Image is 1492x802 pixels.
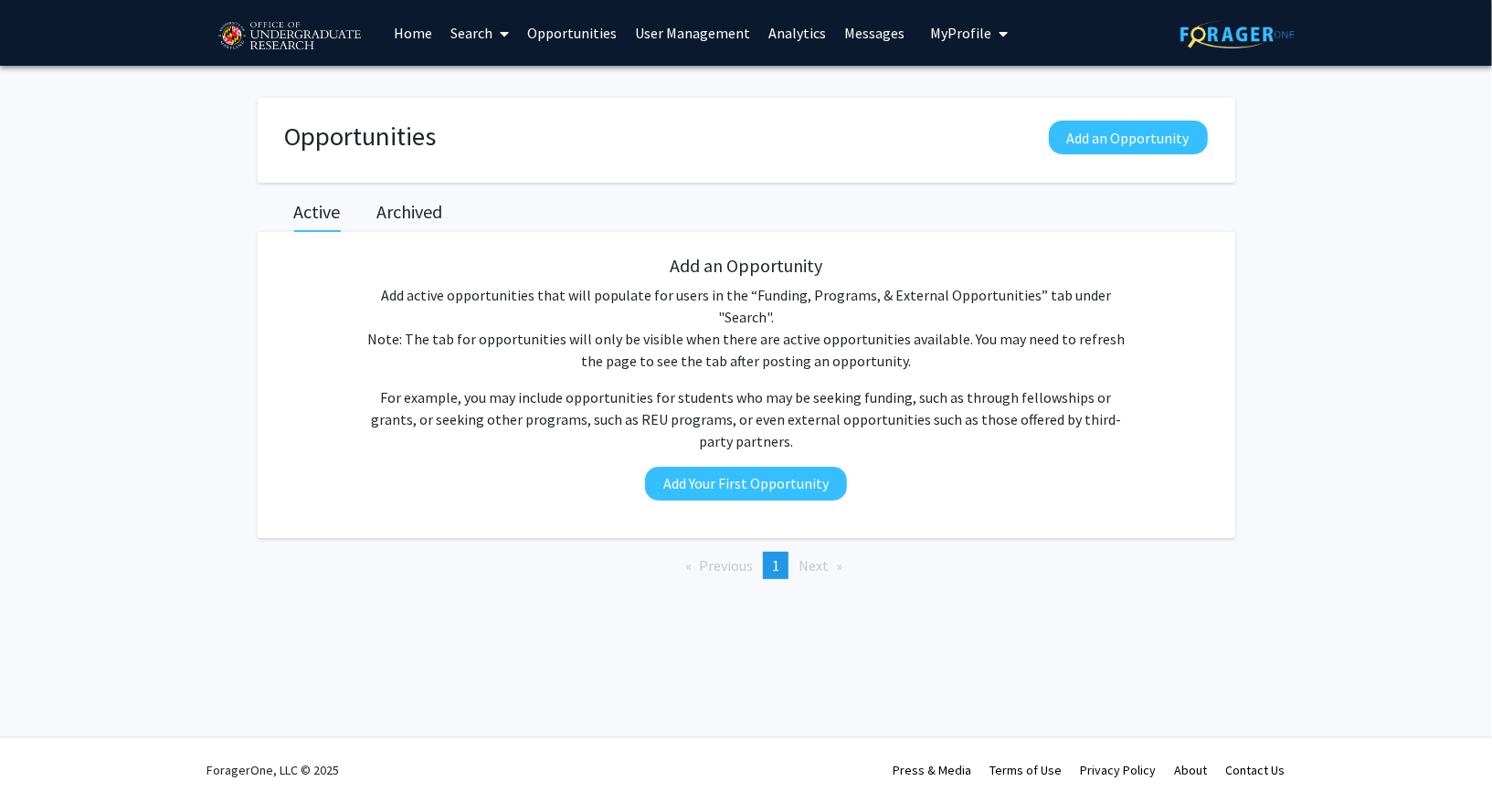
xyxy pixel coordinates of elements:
[1175,762,1208,778] a: About
[207,738,340,802] div: ForagerOne, LLC © 2025
[1226,762,1286,778] a: Contact Us
[930,24,991,42] span: My Profile
[990,762,1063,778] a: Terms of Use
[835,1,914,65] a: Messages
[385,1,441,65] a: Home
[14,720,78,788] iframe: Chat
[626,1,759,65] a: User Management
[360,284,1132,372] p: Add active opportunities that will populate for users in the “Funding, Programs, & External Oppor...
[645,467,847,501] button: Add Your First Opportunity
[441,1,518,65] a: Search
[377,201,443,223] h2: Archived
[212,14,366,59] img: University of Maryland Logo
[258,552,1235,579] ul: Pagination
[360,255,1132,277] h2: Add an Opportunity
[1081,762,1157,778] a: Privacy Policy
[759,1,835,65] a: Analytics
[699,556,753,575] span: Previous
[1180,20,1295,48] img: ForagerOne Logo
[799,556,829,575] span: Next
[772,556,779,575] span: 1
[1049,121,1208,154] button: Add an Opportunity
[518,1,626,65] a: Opportunities
[894,762,972,778] a: Press & Media
[285,121,437,153] h1: Opportunities
[294,201,341,223] h2: Active
[360,386,1132,452] p: For example, you may include opportunities for students who may be seeking funding, such as throu...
